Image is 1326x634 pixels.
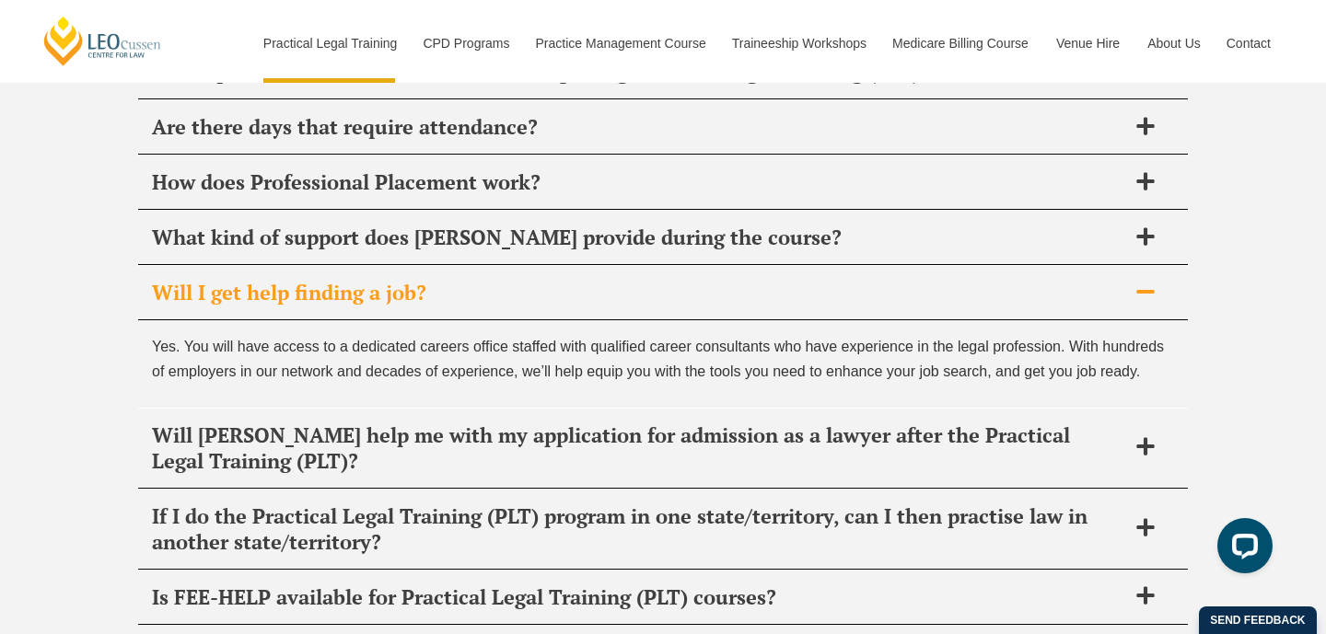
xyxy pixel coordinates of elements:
[1042,4,1134,83] a: Venue Hire
[878,4,1042,83] a: Medicare Billing Course
[1203,511,1280,588] iframe: LiveChat chat widget
[41,15,164,67] a: [PERSON_NAME] Centre for Law
[250,4,410,83] a: Practical Legal Training
[152,114,1126,140] h2: Are there days that require attendance?
[1134,4,1213,83] a: About Us
[152,584,1126,610] h2: Is FEE-HELP available for Practical Legal Training (PLT) courses?
[409,4,521,83] a: CPD Programs
[152,225,1126,250] h2: What kind of support does [PERSON_NAME] provide during the course?
[522,4,718,83] a: Practice Management Course
[152,503,1126,555] h2: If I do the Practical Legal Training (PLT) program in one state/territory, can I then practise la...
[152,422,1126,474] h2: Will [PERSON_NAME] help me with my application for admission as a lawyer after the Practical Lega...
[1213,4,1285,83] a: Contact
[152,339,1164,379] span: Yes. You will have access to a dedicated careers office staffed with qualified career consultants...
[152,280,1126,305] h2: Will I get help finding a job?
[152,169,1126,195] h2: How does Professional Placement work?
[718,4,878,83] a: Traineeship Workshops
